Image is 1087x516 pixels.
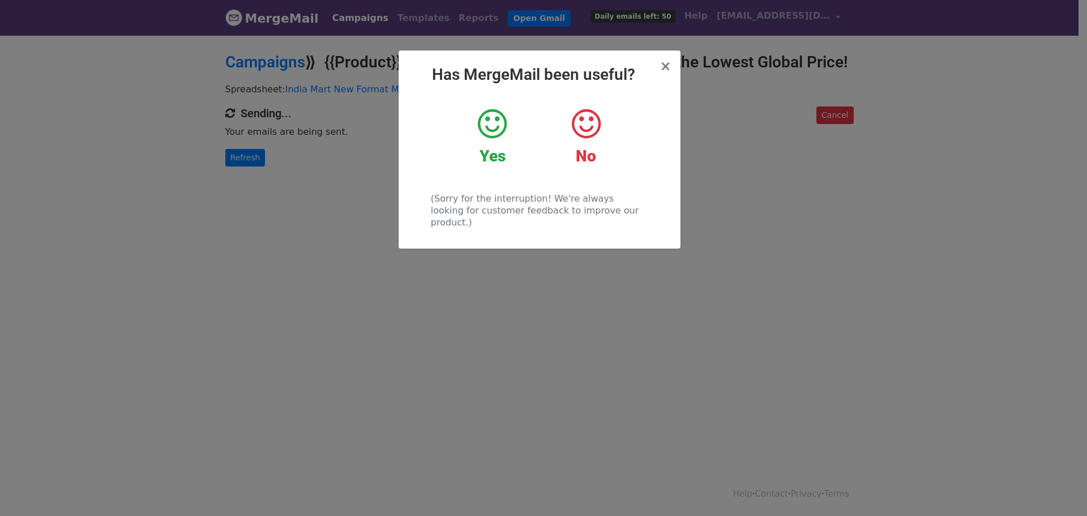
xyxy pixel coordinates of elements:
button: Close [660,59,671,73]
h2: Has MergeMail been useful? [408,65,671,84]
a: No [547,107,624,166]
span: × [660,58,671,74]
strong: Yes [480,147,506,165]
a: Yes [454,107,530,166]
p: (Sorry for the interruption! We're always looking for customer feedback to improve our product.) [431,193,648,228]
strong: No [576,147,596,165]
